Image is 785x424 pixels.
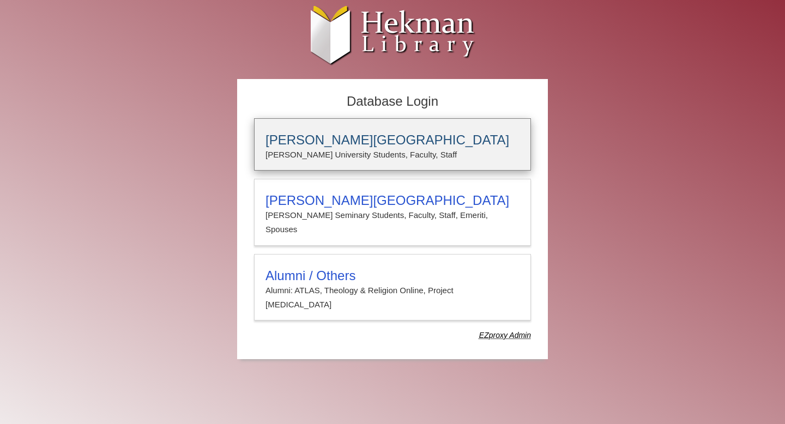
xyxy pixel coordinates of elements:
p: [PERSON_NAME] University Students, Faculty, Staff [265,148,520,162]
a: [PERSON_NAME][GEOGRAPHIC_DATA][PERSON_NAME] Seminary Students, Faculty, Staff, Emeriti, Spouses [254,179,531,246]
h3: [PERSON_NAME][GEOGRAPHIC_DATA] [265,132,520,148]
h3: Alumni / Others [265,268,520,283]
p: Alumni: ATLAS, Theology & Religion Online, Project [MEDICAL_DATA] [265,283,520,312]
summary: Alumni / OthersAlumni: ATLAS, Theology & Religion Online, Project [MEDICAL_DATA] [265,268,520,312]
p: [PERSON_NAME] Seminary Students, Faculty, Staff, Emeriti, Spouses [265,208,520,237]
h3: [PERSON_NAME][GEOGRAPHIC_DATA] [265,193,520,208]
a: [PERSON_NAME][GEOGRAPHIC_DATA][PERSON_NAME] University Students, Faculty, Staff [254,118,531,171]
h2: Database Login [249,90,536,113]
dfn: Use Alumni login [479,331,531,340]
